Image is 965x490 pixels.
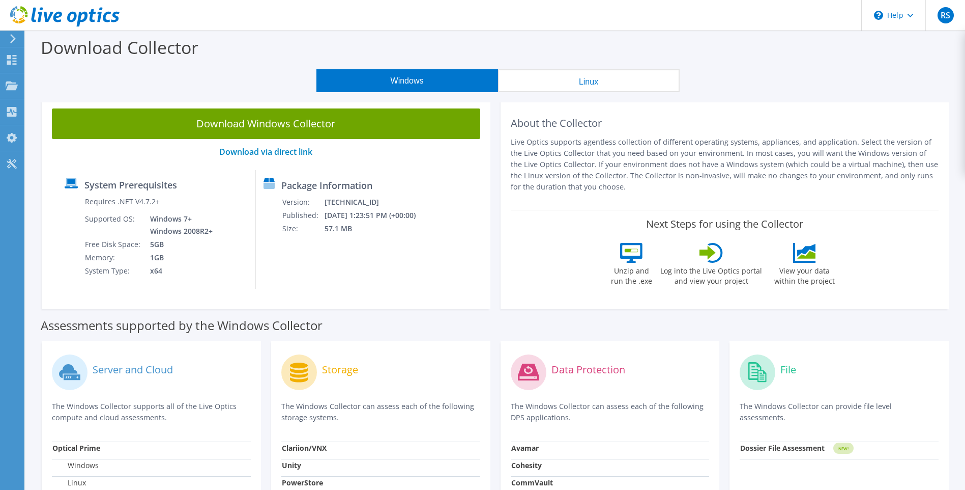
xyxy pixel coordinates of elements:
[768,263,841,286] label: View your data within the project
[84,264,142,278] td: System Type:
[52,460,99,471] label: Windows
[52,401,251,423] p: The Windows Collector supports all of the Live Optics compute and cloud assessments.
[84,238,142,251] td: Free Disk Space:
[41,320,323,331] label: Assessments supported by the Windows Collector
[511,478,553,487] strong: CommVault
[838,446,849,451] tspan: NEW!
[646,218,803,230] label: Next Steps for using the Collector
[282,209,324,222] td: Published:
[84,251,142,264] td: Memory:
[85,197,160,207] label: Requires .NET V4.7.2+
[316,69,498,92] button: Windows
[52,443,100,453] strong: Optical Prime
[511,401,710,423] p: The Windows Collector can assess each of the following DPS applications.
[511,137,939,193] p: Live Optics supports agentless collection of different operating systems, appliances, and applica...
[740,401,939,423] p: The Windows Collector can provide file level assessments.
[142,251,215,264] td: 1GB
[142,264,215,278] td: x64
[84,180,177,190] label: System Prerequisites
[282,460,301,470] strong: Unity
[52,478,86,488] label: Linux
[219,146,312,157] a: Download via direct link
[41,36,198,59] label: Download Collector
[780,365,796,375] label: File
[551,365,625,375] label: Data Protection
[84,212,142,238] td: Supported OS:
[498,69,680,92] button: Linux
[511,460,542,470] strong: Cohesity
[93,365,173,375] label: Server and Cloud
[282,222,324,235] td: Size:
[281,180,372,190] label: Package Information
[282,443,327,453] strong: Clariion/VNX
[282,478,323,487] strong: PowerStore
[874,11,883,20] svg: \n
[511,443,539,453] strong: Avamar
[608,263,655,286] label: Unzip and run the .exe
[281,401,480,423] p: The Windows Collector can assess each of the following storage systems.
[740,443,825,453] strong: Dossier File Assessment
[282,196,324,209] td: Version:
[660,263,763,286] label: Log into the Live Optics portal and view your project
[142,238,215,251] td: 5GB
[938,7,954,23] span: RS
[322,365,358,375] label: Storage
[52,108,480,139] a: Download Windows Collector
[324,222,429,235] td: 57.1 MB
[142,212,215,238] td: Windows 7+ Windows 2008R2+
[511,117,939,129] h2: About the Collector
[324,196,429,209] td: [TECHNICAL_ID]
[324,209,429,222] td: [DATE] 1:23:51 PM (+00:00)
